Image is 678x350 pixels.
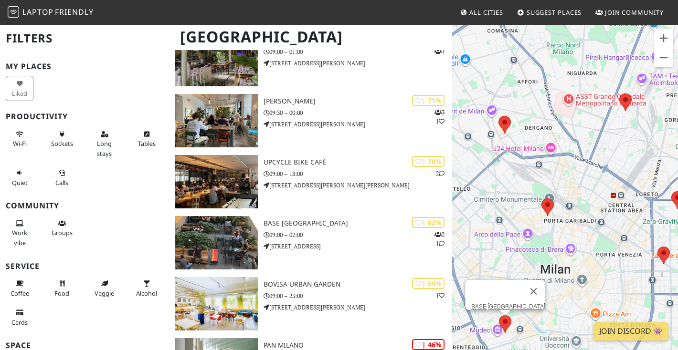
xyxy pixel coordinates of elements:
[6,24,164,53] h2: Filters
[48,276,76,301] button: Food
[593,322,668,340] a: Join Discord 👾
[6,126,33,152] button: Wi-Fi
[11,318,28,327] span: Credit cards
[169,155,452,208] a: Upcycle Bike Cafè | 70% 2 Upcycle Bike Cafè 09:00 – 18:00 [STREET_ADDRESS][PERSON_NAME][PERSON_NAME]
[97,139,112,157] span: Long stays
[11,289,29,298] span: Coffee
[91,276,118,301] button: Veggie
[412,95,445,106] div: | 71%
[175,155,258,208] img: Upcycle Bike Cafè
[654,48,673,67] button: Zoom out
[138,139,156,148] span: Work-friendly tables
[527,8,582,17] span: Suggest Places
[264,303,452,312] p: [STREET_ADDRESS][PERSON_NAME]
[51,139,73,148] span: Power sockets
[169,216,452,269] a: BASE Milano | 62% 21 BASE [GEOGRAPHIC_DATA] 09:00 – 02:00 [STREET_ADDRESS]
[412,217,445,228] div: | 62%
[264,291,452,300] p: 09:00 – 23:00
[592,4,667,21] a: Join Community
[13,139,27,148] span: Stable Wi-Fi
[436,291,445,300] p: 1
[12,228,27,247] span: People working
[95,289,114,298] span: Veggie
[48,216,76,241] button: Groups
[264,108,452,117] p: 09:30 – 00:00
[264,341,452,350] h3: Pan Milano
[412,339,445,350] div: | 46%
[434,230,445,248] p: 2 1
[169,94,452,147] a: oTTo | 71% 31 [PERSON_NAME] 09:30 – 00:00 [STREET_ADDRESS][PERSON_NAME]
[264,120,452,129] p: [STREET_ADDRESS][PERSON_NAME]
[54,289,69,298] span: Food
[412,156,445,167] div: | 70%
[264,158,452,166] h3: Upcycle Bike Cafè
[91,126,118,161] button: Long stays
[522,280,545,303] button: Close
[6,201,164,210] h3: Community
[55,7,93,17] span: Friendly
[434,108,445,126] p: 3 1
[6,341,164,350] h3: Space
[8,6,19,18] img: LaptopFriendly
[55,178,68,187] span: Video/audio calls
[469,8,503,17] span: All Cities
[513,4,586,21] a: Suggest Places
[264,230,452,239] p: 09:00 – 02:00
[264,280,452,288] h3: Bovisa Urban Garden
[175,94,258,147] img: oTTo
[136,289,157,298] span: Alcohol
[6,216,33,250] button: Work vibe
[8,4,94,21] a: LaptopFriendly LaptopFriendly
[133,126,160,152] button: Tables
[6,262,164,271] h3: Service
[6,165,33,190] button: Quiet
[22,7,53,17] span: Laptop
[264,181,452,190] p: [STREET_ADDRESS][PERSON_NAME][PERSON_NAME]
[6,112,164,121] h3: Productivity
[6,276,33,301] button: Coffee
[436,169,445,178] p: 2
[264,219,452,227] h3: BASE [GEOGRAPHIC_DATA]
[654,29,673,48] button: Zoom in
[48,126,76,152] button: Sockets
[264,242,452,251] p: [STREET_ADDRESS]
[605,8,664,17] span: Join Community
[133,276,160,301] button: Alcohol
[175,216,258,269] img: BASE Milano
[52,228,73,237] span: Group tables
[456,4,507,21] a: All Cities
[264,169,452,178] p: 09:00 – 18:00
[6,62,164,71] h3: My Places
[175,277,258,330] img: Bovisa Urban Garden
[12,178,28,187] span: Quiet
[48,165,76,190] button: Calls
[264,59,452,68] p: [STREET_ADDRESS][PERSON_NAME]
[169,277,452,330] a: Bovisa Urban Garden | 59% 1 Bovisa Urban Garden 09:00 – 23:00 [STREET_ADDRESS][PERSON_NAME]
[264,97,452,105] h3: [PERSON_NAME]
[471,303,545,310] a: BASE [GEOGRAPHIC_DATA]
[412,278,445,289] div: | 59%
[172,24,450,50] h1: [GEOGRAPHIC_DATA]
[6,305,33,330] button: Cards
